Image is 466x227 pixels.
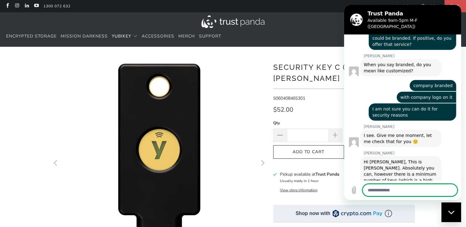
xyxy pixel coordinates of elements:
[112,33,131,39] span: YubiKey
[178,33,195,39] span: Merch
[420,3,440,10] a: Login
[441,202,461,222] iframe: Button to launch messaging window, conversation in progress
[61,29,108,44] a: Mission Darkness
[315,171,339,177] b: Trust Panda
[199,33,221,39] span: Support
[5,4,10,9] a: Trust Panda Australia on Facebook
[296,210,330,217] div: Shop now with
[178,29,195,44] a: Merch
[273,120,342,126] label: Qty
[199,29,221,44] a: Support
[280,149,338,155] span: Add to Cart
[273,145,344,159] button: Add to Cart
[273,106,293,114] span: $52.00
[280,171,339,177] h3: Pickup available at
[6,29,57,44] a: Encrypted Storage
[142,29,174,44] a: Accessories
[273,95,305,101] span: 5060408465301
[280,188,317,193] button: View store information
[201,15,265,28] img: Trust Panda Australia
[112,29,138,44] summary: YubiKey
[6,29,221,44] nav: Translation missing: en.navigation.header.main_nav
[43,3,71,10] a: 1300 072 632
[14,4,19,9] a: Trust Panda Australia on Instagram
[6,33,57,39] span: Encrypted Storage
[273,61,415,84] h1: Security Key C (NFC) by [PERSON_NAME]
[34,4,39,9] a: Trust Panda Australia on YouTube
[61,33,108,39] span: Mission Darkness
[280,178,318,183] small: Usually ready in 1 hour
[24,4,29,9] a: Trust Panda Australia on LinkedIn
[142,33,174,39] span: Accessories
[344,5,461,200] iframe: Messaging window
